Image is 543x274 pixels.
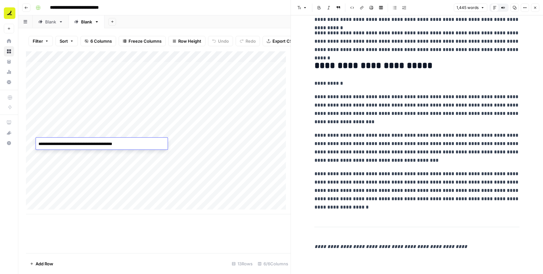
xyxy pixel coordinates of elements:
button: Row Height [168,36,205,46]
a: Blank [69,15,104,28]
a: Blank [33,15,69,28]
img: Ramp Logo [4,7,15,19]
a: Browse [4,46,14,56]
button: Undo [208,36,233,46]
button: What's new? [4,128,14,138]
span: 6 Columns [90,38,112,44]
button: 6 Columns [80,36,116,46]
button: Add Row [26,259,57,269]
a: Your Data [4,56,14,67]
a: Home [4,36,14,46]
a: Usage [4,67,14,77]
div: Blank [81,19,92,25]
a: AirOps Academy [4,117,14,128]
span: Sort [60,38,68,44]
button: Sort [55,36,78,46]
button: Redo [236,36,260,46]
span: Row Height [178,38,201,44]
span: Freeze Columns [129,38,162,44]
button: 1,445 words [454,4,487,12]
a: Settings [4,77,14,87]
span: Undo [218,38,229,44]
button: Filter [29,36,53,46]
div: Blank [45,19,56,25]
span: Redo [246,38,256,44]
span: Filter [33,38,43,44]
div: 6/6 Columns [255,259,291,269]
span: 1,445 words [456,5,479,11]
button: Freeze Columns [119,36,166,46]
div: 13 Rows [229,259,255,269]
button: Help + Support [4,138,14,148]
button: Workspace: Ramp [4,5,14,21]
button: Export CSV [263,36,299,46]
span: Add Row [36,261,53,267]
span: Export CSV [272,38,295,44]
